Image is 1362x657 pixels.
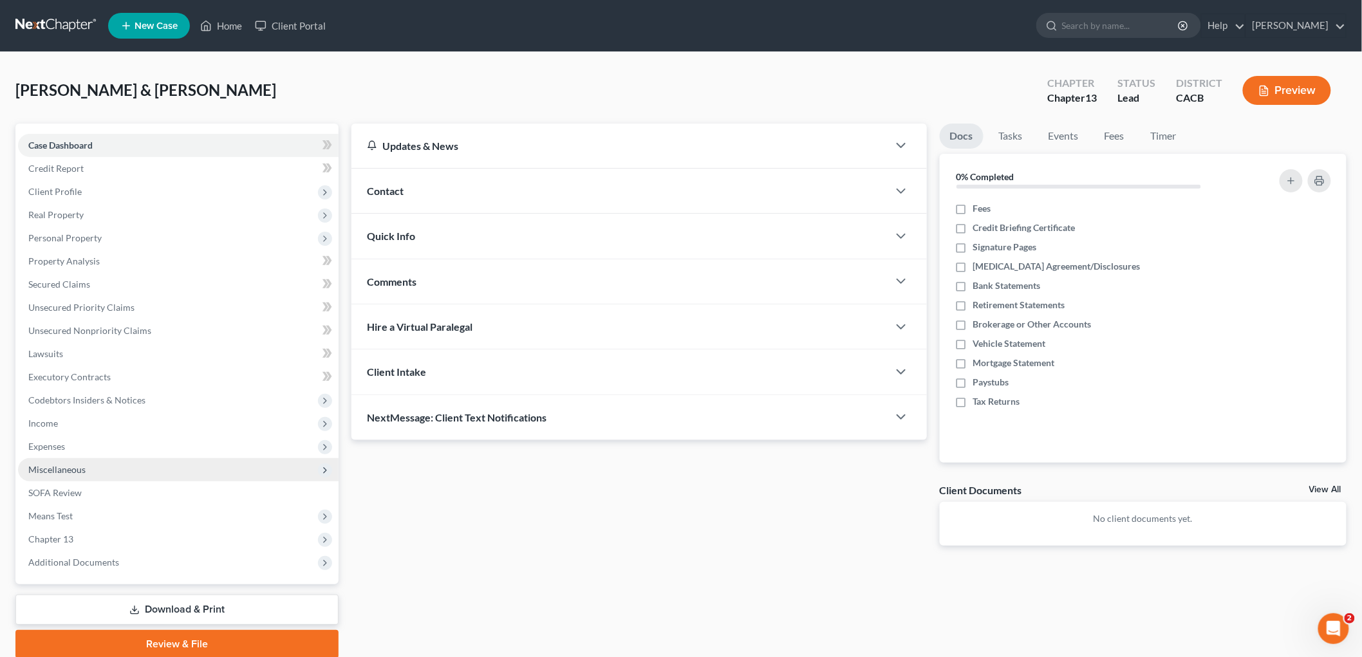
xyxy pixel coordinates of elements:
[28,255,100,266] span: Property Analysis
[28,302,135,313] span: Unsecured Priority Claims
[940,124,984,149] a: Docs
[18,273,339,296] a: Secured Claims
[956,171,1014,182] strong: 0% Completed
[28,371,111,382] span: Executory Contracts
[1318,613,1349,644] iframe: Intercom live chat
[1246,14,1346,37] a: [PERSON_NAME]
[1243,76,1331,105] button: Preview
[28,325,151,336] span: Unsecured Nonpriority Claims
[28,464,86,475] span: Miscellaneous
[973,202,991,215] span: Fees
[28,279,90,290] span: Secured Claims
[28,510,73,521] span: Means Test
[950,512,1337,525] p: No client documents yet.
[1047,76,1097,91] div: Chapter
[973,260,1141,273] span: [MEDICAL_DATA] Agreement/Disclosures
[973,395,1020,408] span: Tax Returns
[1117,76,1155,91] div: Status
[973,337,1046,350] span: Vehicle Statement
[15,80,276,99] span: [PERSON_NAME] & [PERSON_NAME]
[18,296,339,319] a: Unsecured Priority Claims
[18,366,339,389] a: Executory Contracts
[973,376,1009,389] span: Paystubs
[367,139,873,153] div: Updates & News
[28,557,119,568] span: Additional Documents
[28,441,65,452] span: Expenses
[973,221,1076,234] span: Credit Briefing Certificate
[28,232,102,243] span: Personal Property
[28,348,63,359] span: Lawsuits
[248,14,332,37] a: Client Portal
[367,320,472,333] span: Hire a Virtual Paralegal
[989,124,1033,149] a: Tasks
[940,483,1022,497] div: Client Documents
[367,185,404,197] span: Contact
[18,481,339,504] a: SOFA Review
[973,241,1037,254] span: Signature Pages
[28,487,82,498] span: SOFA Review
[1085,91,1097,104] span: 13
[28,163,84,174] span: Credit Report
[194,14,248,37] a: Home
[973,279,1041,292] span: Bank Statements
[1047,91,1097,106] div: Chapter
[973,356,1055,369] span: Mortgage Statement
[28,394,145,405] span: Codebtors Insiders & Notices
[367,230,415,242] span: Quick Info
[367,366,426,378] span: Client Intake
[1141,124,1187,149] a: Timer
[1062,14,1180,37] input: Search by name...
[28,533,73,544] span: Chapter 13
[973,299,1065,311] span: Retirement Statements
[1176,91,1222,106] div: CACB
[973,318,1092,331] span: Brokerage or Other Accounts
[367,275,416,288] span: Comments
[1094,124,1135,149] a: Fees
[1345,613,1355,624] span: 2
[1309,485,1341,494] a: View All
[1038,124,1089,149] a: Events
[28,186,82,197] span: Client Profile
[18,250,339,273] a: Property Analysis
[1176,76,1222,91] div: District
[367,411,546,423] span: NextMessage: Client Text Notifications
[15,595,339,625] a: Download & Print
[28,418,58,429] span: Income
[1202,14,1245,37] a: Help
[18,134,339,157] a: Case Dashboard
[1117,91,1155,106] div: Lead
[18,319,339,342] a: Unsecured Nonpriority Claims
[135,21,178,31] span: New Case
[28,140,93,151] span: Case Dashboard
[18,157,339,180] a: Credit Report
[28,209,84,220] span: Real Property
[18,342,339,366] a: Lawsuits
